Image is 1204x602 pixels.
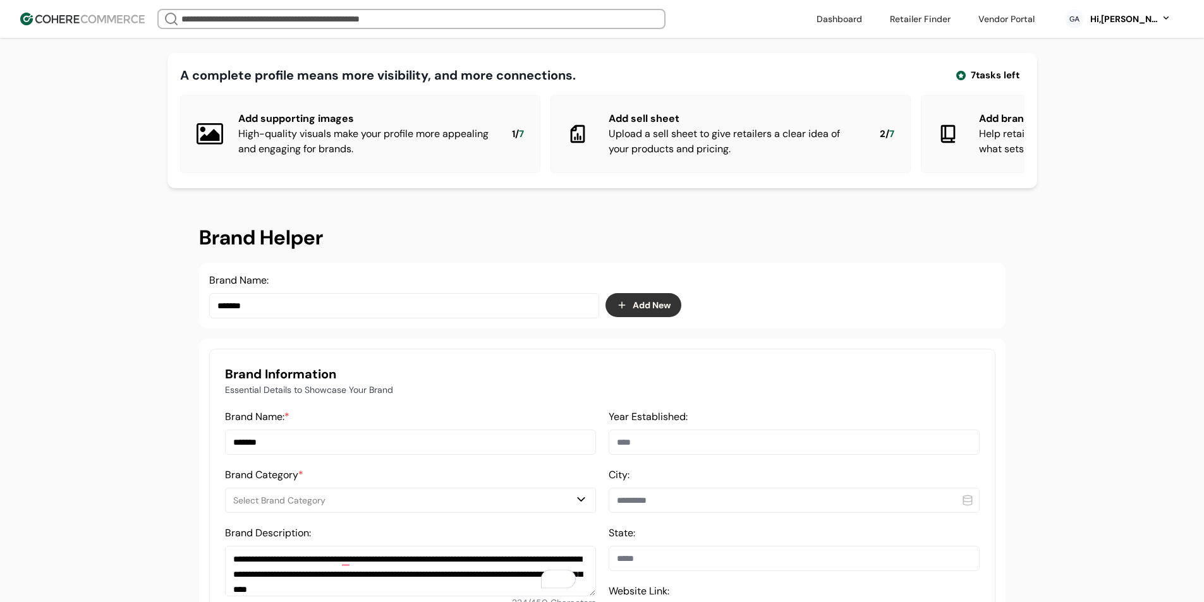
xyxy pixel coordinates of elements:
[1089,13,1158,26] div: Hi, [PERSON_NAME]
[609,468,629,481] label: City:
[209,274,269,287] label: Brand Name:
[225,546,596,596] textarea: To enrich screen reader interactions, please activate Accessibility in Grammarly extension settings
[880,127,885,141] span: 2
[225,526,311,539] label: Brand Description:
[1089,13,1171,26] button: Hi,[PERSON_NAME]
[225,364,980,383] h3: Brand Information
[971,68,1019,83] span: 7 tasks left
[199,222,1006,253] h2: Brand Helper
[515,127,519,141] span: /
[889,127,894,141] span: 7
[609,126,860,157] div: Upload a sell sheet to give retailers a clear idea of your products and pricing.
[180,66,576,85] div: A complete profile means more visibility, and more connections.
[609,526,635,539] label: State:
[225,468,303,481] label: Brand Category
[512,127,515,141] span: 1
[885,127,889,141] span: /
[609,410,688,423] label: Year Established:
[609,584,669,598] label: Website Link:
[605,293,681,317] button: Add New
[238,111,492,126] div: Add supporting images
[225,383,980,397] p: Essential Details to Showcase Your Brand
[20,13,145,25] img: Cohere Logo
[225,410,289,423] label: Brand Name:
[609,111,860,126] div: Add sell sheet
[519,127,524,141] span: 7
[238,126,492,157] div: High-quality visuals make your profile more appealing and engaging for brands.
